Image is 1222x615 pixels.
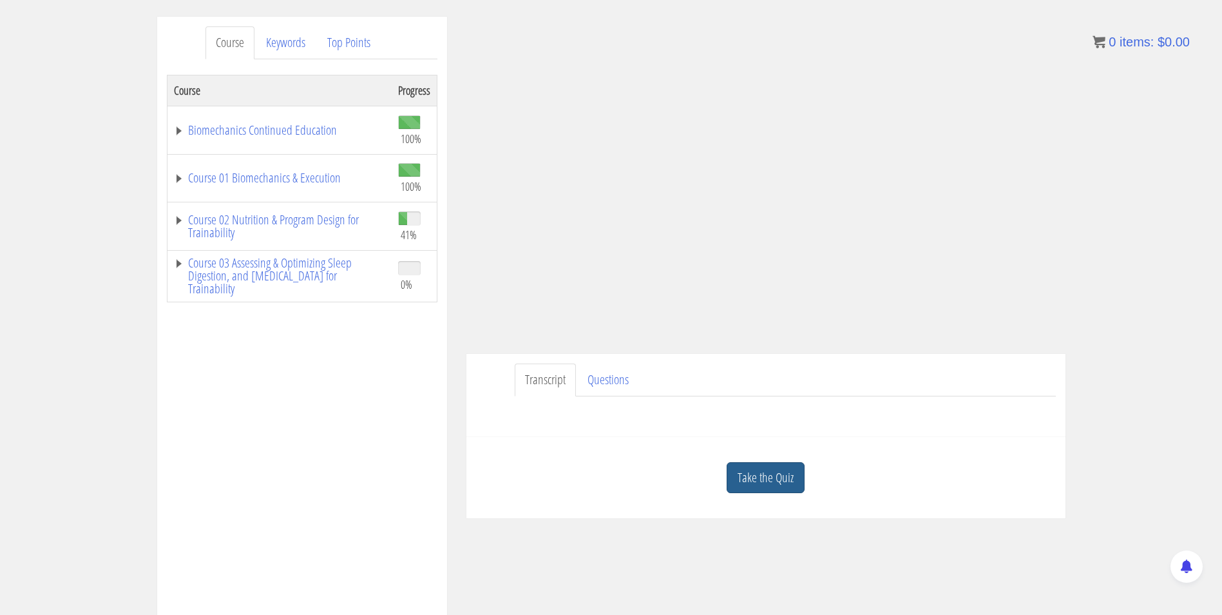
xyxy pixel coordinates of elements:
[401,277,412,291] span: 0%
[401,132,421,146] span: 100%
[174,171,385,184] a: Course 01 Biomechanics & Execution
[174,257,385,295] a: Course 03 Assessing & Optimizing Sleep Digestion, and [MEDICAL_DATA] for Trainability
[174,213,385,239] a: Course 02 Nutrition & Program Design for Trainability
[1158,35,1190,49] bdi: 0.00
[727,462,805,494] a: Take the Quiz
[1093,35,1190,49] a: 0 items: $0.00
[205,26,254,59] a: Course
[515,364,576,396] a: Transcript
[401,179,421,193] span: 100%
[392,75,437,106] th: Progress
[1109,35,1116,49] span: 0
[317,26,381,59] a: Top Points
[167,75,392,106] th: Course
[1093,35,1105,48] img: icon11.png
[1120,35,1154,49] span: items:
[256,26,316,59] a: Keywords
[577,364,639,396] a: Questions
[1158,35,1165,49] span: $
[174,124,385,137] a: Biomechanics Continued Education
[401,228,417,242] span: 41%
